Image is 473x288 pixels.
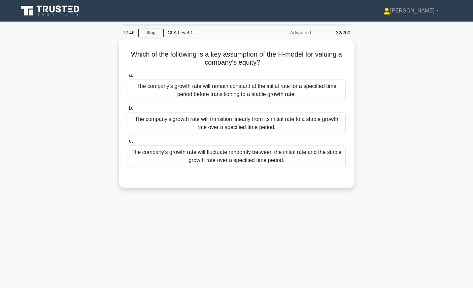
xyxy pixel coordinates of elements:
div: The company's growth rate will remain constant at the initial rate for a specified time period be... [128,79,346,101]
a: Stop [138,29,164,37]
a: [PERSON_NAME] [367,4,455,18]
div: Advanced [256,26,315,39]
span: a. [129,72,133,78]
div: The company's growth rate will fluctuate randomly between the initial rate and the stable growth ... [128,145,346,167]
span: c. [129,138,133,144]
span: b. [129,105,133,111]
div: 32/200 [315,26,354,39]
h5: Which of the following is a key assumption of the H-model for valuing a company's equity? [127,50,346,67]
div: CFA Level 1 [164,26,256,39]
div: The company's growth rate will transition linearly from its initial rate to a stable growth rate ... [128,112,346,134]
div: 72:46 [119,26,138,39]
